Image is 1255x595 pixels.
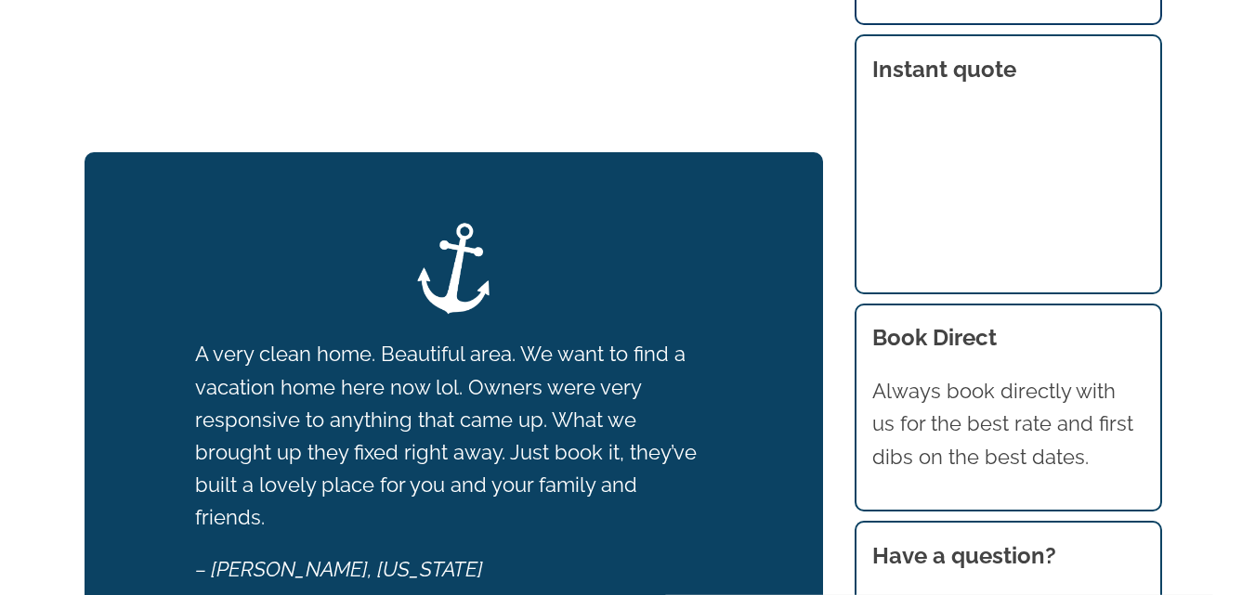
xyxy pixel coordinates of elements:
[872,324,997,351] b: Book Direct
[872,107,1144,246] iframe: Booking/Inquiry Widget
[195,557,483,581] em: – [PERSON_NAME], [US_STATE]
[872,375,1144,473] p: Always book directly with us for the best rate and first dibs on the best dates.
[195,338,712,534] p: A very clean home. Beautiful area. We want to find a vacation home here now lol. Owners were very...
[407,222,500,315] img: Branson Family Retreats
[872,56,1016,83] strong: Instant quote
[872,542,1056,569] strong: Have a question?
